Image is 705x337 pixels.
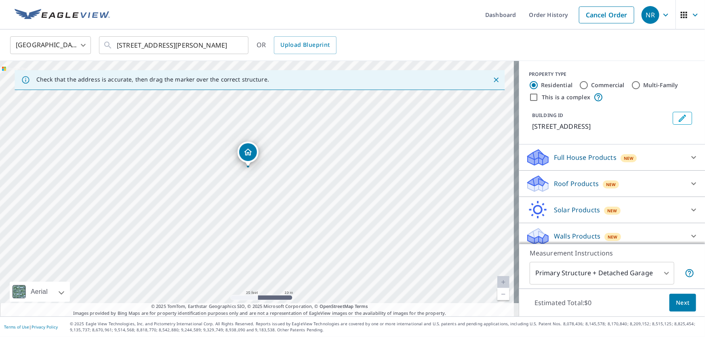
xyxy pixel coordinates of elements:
[497,288,509,300] a: Current Level 20, Zoom Out
[497,276,509,288] a: Current Level 20, Zoom In Disabled
[554,205,600,215] p: Solar Products
[280,40,330,50] span: Upload Blueprint
[579,6,634,23] a: Cancel Order
[355,303,368,309] a: Terms
[32,324,58,330] a: Privacy Policy
[257,36,337,54] div: OR
[669,294,696,312] button: Next
[529,71,695,78] div: PROPERTY TYPE
[15,9,110,21] img: EV Logo
[530,262,674,285] div: Primary Structure + Detached Garage
[528,294,598,312] p: Estimated Total: $0
[526,226,699,246] div: Walls ProductsNew
[28,282,50,302] div: Aerial
[274,36,336,54] a: Upload Blueprint
[554,179,599,188] p: Roof Products
[526,148,699,167] div: Full House ProductsNew
[530,248,694,258] p: Measurement Instructions
[4,324,29,330] a: Terms of Use
[673,112,692,125] button: Edit building 1
[151,303,368,310] span: © 2025 TomTom, Earthstar Geographics SIO, © 2025 Microsoft Corporation, ©
[607,207,617,214] span: New
[608,234,618,240] span: New
[624,155,634,161] span: New
[591,81,625,89] label: Commercial
[532,121,669,131] p: [STREET_ADDRESS]
[526,200,699,220] div: Solar ProductsNew
[10,34,91,57] div: [GEOGRAPHIC_DATA]
[526,174,699,193] div: Roof ProductsNew
[541,81,572,89] label: Residential
[117,34,232,57] input: Search by address or latitude-longitude
[320,303,354,309] a: OpenStreetMap
[70,321,701,333] p: © 2025 Eagle View Technologies, Inc. and Pictometry International Corp. All Rights Reserved. Repo...
[606,181,616,188] span: New
[642,6,659,24] div: NR
[643,81,678,89] label: Multi-Family
[491,75,501,85] button: Close
[685,268,694,278] span: Your report will include the primary structure and a detached garage if one exists.
[4,324,58,329] p: |
[238,142,259,167] div: Dropped pin, building 1, Residential property, 3 Cove Ct Stafford, VA 22554
[10,282,70,302] div: Aerial
[676,298,690,308] span: Next
[532,112,563,119] p: BUILDING ID
[554,153,617,162] p: Full House Products
[36,76,269,83] p: Check that the address is accurate, then drag the marker over the correct structure.
[554,231,600,241] p: Walls Products
[542,93,590,101] label: This is a complex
